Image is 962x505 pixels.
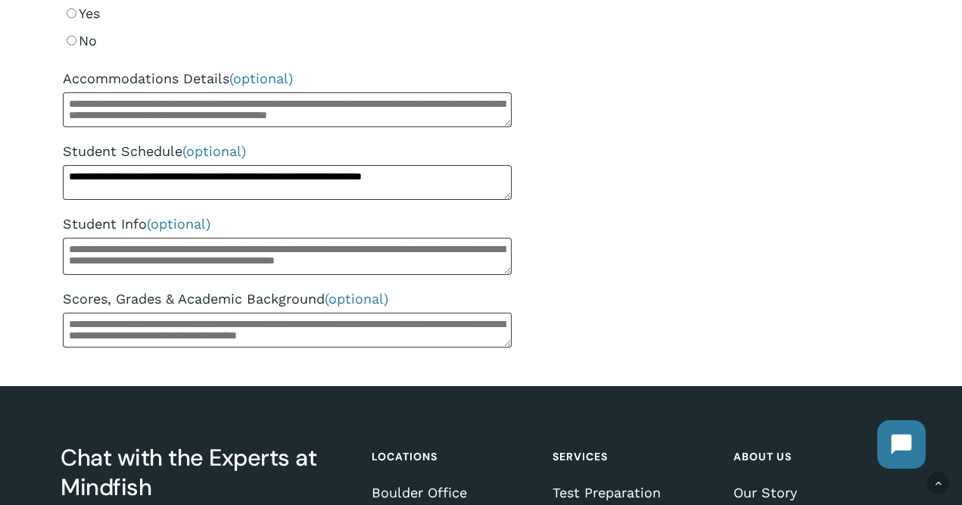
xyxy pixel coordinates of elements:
[63,27,512,55] label: No
[61,443,355,502] h3: Chat with the Experts at Mindfish
[733,485,898,500] a: Our Story
[372,443,536,470] h4: Locations
[63,210,512,238] label: Student Info
[63,65,512,92] label: Accommodations Details
[325,291,388,307] span: (optional)
[862,405,941,484] iframe: Chatbot
[553,485,717,500] a: Test Preparation
[67,36,76,45] input: No
[147,216,210,232] span: (optional)
[229,70,293,86] span: (optional)
[67,8,76,18] input: Yes
[553,443,717,470] h4: Services
[733,443,898,470] h4: About Us
[182,143,246,159] span: (optional)
[63,138,512,165] label: Student Schedule
[63,285,512,313] label: Scores, Grades & Academic Background
[372,485,536,500] a: Boulder Office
